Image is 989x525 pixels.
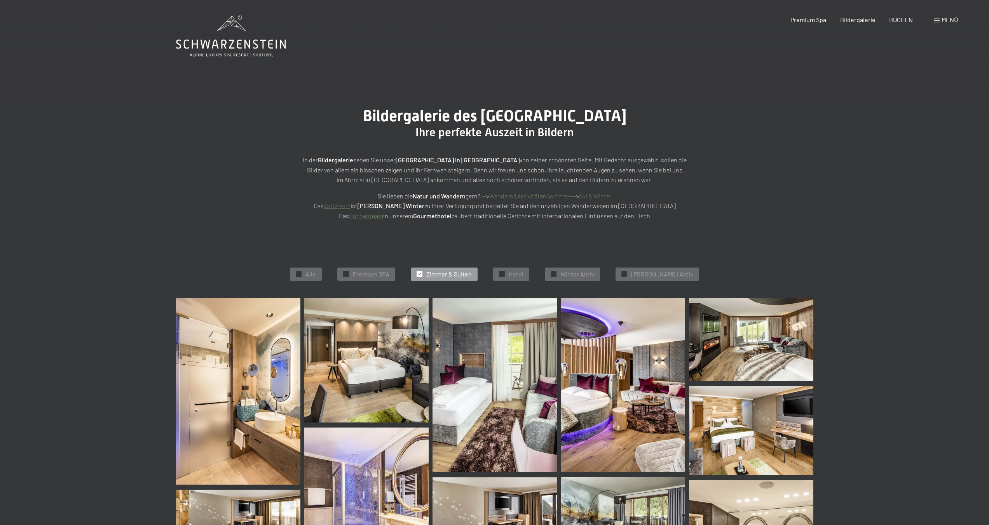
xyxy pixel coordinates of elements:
img: Bildergalerie [176,298,300,485]
a: Aktivteam [324,202,351,209]
span: Bildergalerie des [GEOGRAPHIC_DATA] [363,107,626,125]
span: ✓ [297,271,300,277]
a: Wandern&AktivitätenSommer [489,192,569,200]
img: Bildergalerie [689,386,813,475]
span: ✓ [418,271,421,277]
a: Küchenteam [349,212,383,219]
strong: [PERSON_NAME] Winter [358,202,424,209]
img: Bildergalerie [433,298,557,472]
span: Ihre perfekte Auszeit in Bildern [415,125,574,139]
span: ✓ [345,271,348,277]
strong: Natur und Wandern [413,192,466,200]
span: Menü [942,16,958,23]
img: Bildergalerie [561,298,685,472]
a: Premium Spa [790,16,826,23]
span: Winter Aktiv [560,270,594,278]
a: Ski & Winter [579,192,612,200]
a: BUCHEN [889,16,913,23]
span: ✓ [623,271,626,277]
strong: Gourmethotel [413,212,452,219]
p: In der sehen Sie unser von seiner schönsten Seite. Mit Bedacht ausgewählt, sollen die Bilder von ... [300,155,689,185]
p: Sie lieben die gern? --> ---> Das ist zu Ihrer Verfügung und begleitet Sie auf den unzähligen Wan... [300,191,689,221]
strong: [GEOGRAPHIC_DATA] in [GEOGRAPHIC_DATA] [396,156,520,163]
span: ✓ [501,271,504,277]
span: ✓ [552,271,555,277]
span: Hotel [509,270,523,278]
img: Bildergalerie [689,298,813,381]
span: [PERSON_NAME] Aktiv [631,270,693,278]
img: Bildergalerie [304,298,429,422]
span: Zimmer & Suiten [426,270,472,278]
span: Premium SPA [353,270,389,278]
strong: Bildergalerie [318,156,353,163]
a: Bildergalerie [840,16,876,23]
span: Alle [305,270,316,278]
